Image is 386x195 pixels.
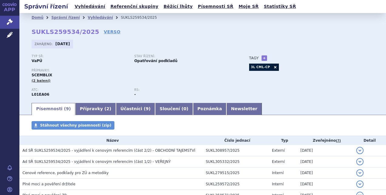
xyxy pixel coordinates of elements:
[22,160,171,164] span: Ad SŘ SUKLS259534/2025 - vyjádření k cenovým referencím (část 1/2) - VEŘEJNÝ
[104,29,120,35] a: VERSO
[32,69,237,72] p: Přípravky:
[356,180,364,188] button: detail
[297,145,353,156] td: [DATE]
[183,106,186,111] span: 0
[32,103,75,115] a: Písemnosti (9)
[203,156,269,167] td: SUKL305332/2025
[134,88,231,92] p: RS:
[272,160,285,164] span: Externí
[272,182,284,186] span: Interní
[203,179,269,190] td: SUKL259572/2025
[32,28,99,35] strong: SUKLS259534/2025
[32,15,43,20] a: Domů
[203,145,269,156] td: SUKL308957/2025
[134,92,136,97] strong: -
[121,13,165,22] li: SUKLS259534/2025
[22,148,195,153] span: Ad SŘ SUKLS259534/2025 - vyjádření k cenovým referencím (část 2/2) - OBCHODNÍ TAJEMSTVÍ
[73,2,107,11] a: Vyhledávání
[237,2,260,11] a: Moje SŘ
[297,136,353,145] th: Zveřejněno
[297,179,353,190] td: [DATE]
[40,123,111,127] span: Stáhnout všechny písemnosti (zip)
[134,59,177,63] strong: Opatřování podkladů
[75,103,116,115] a: Přípravky (2)
[196,2,235,11] a: Písemnosti SŘ
[35,41,54,46] span: Zahájeno:
[356,158,364,165] button: detail
[32,59,42,63] strong: VaPÚ
[193,103,227,115] a: Poznámka
[32,73,52,77] span: SCEMBLIX
[19,136,203,145] th: Název
[353,136,386,145] th: Detail
[249,64,272,71] a: 3L CML-CP
[249,55,259,62] h3: Tagy
[51,15,80,20] a: Správní řízení
[272,148,285,153] span: Externí
[134,55,231,58] p: Stav řízení:
[146,106,149,111] span: 9
[116,103,155,115] a: Účastníci (9)
[32,79,51,83] span: (2 balení)
[88,15,113,20] a: Vyhledávání
[262,55,267,61] a: +
[22,182,76,186] span: Plné moci a pověření držitele
[32,92,49,97] strong: ASCIMINIB
[155,103,193,115] a: Sloučení (0)
[107,106,110,111] span: 2
[32,121,114,130] a: Stáhnout všechny písemnosti (zip)
[109,2,160,11] a: Referenční skupiny
[272,171,284,175] span: Interní
[226,103,262,115] a: Newsletter
[203,167,269,179] td: SUKL279515/2025
[356,147,364,154] button: detail
[356,169,364,177] button: detail
[297,167,353,179] td: [DATE]
[269,136,297,145] th: Typ
[66,106,69,111] span: 9
[22,171,109,175] span: Cenové reference, podklady pro ZÚ a metodiky
[19,2,73,11] h2: Správní řízení
[203,136,269,145] th: Číslo jednací
[297,156,353,167] td: [DATE]
[162,2,195,11] a: Běžící lhůty
[336,139,341,143] abbr: (?)
[32,88,128,92] p: ATC:
[262,2,298,11] a: Statistiky SŘ
[32,55,128,58] p: Typ SŘ:
[56,42,70,46] strong: [DATE]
